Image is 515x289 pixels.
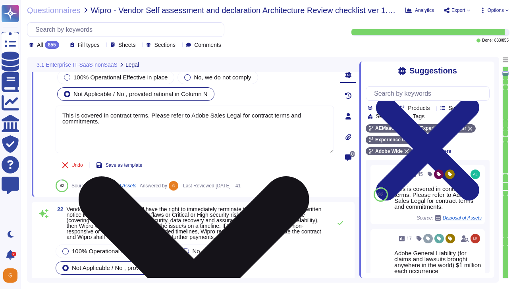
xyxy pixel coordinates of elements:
[54,206,64,212] span: 22
[37,62,118,67] span: 3.1 Enterprise IT-SaaS-nonSaaS
[3,268,17,283] img: user
[27,6,81,14] span: Questionnaires
[125,62,139,67] span: Legal
[194,74,251,81] span: No, we do not comply
[350,151,355,157] span: 0
[78,42,100,48] span: Fill types
[73,74,168,81] span: 100% Operational Effective in place
[451,8,465,13] span: Export
[378,192,383,197] span: 92
[407,236,412,241] span: 17
[31,23,224,37] input: Search by keywords
[118,42,136,48] span: Sheets
[370,87,489,100] input: Search by keywords
[405,7,434,13] button: Analytics
[169,181,178,191] img: user
[12,252,16,256] div: 9+
[471,170,480,179] img: user
[471,234,480,243] img: user
[45,41,59,49] div: 855
[2,267,23,284] button: user
[494,39,509,42] span: 833 / 855
[73,91,208,97] span: Not Applicable / No , provided rational in Column N
[415,8,434,13] span: Analytics
[37,42,43,48] span: All
[60,183,64,188] span: 92
[154,42,176,48] span: Sections
[56,106,334,153] textarea: This is covered in contract terms. Please refer to Adobe Sales Legal for contract terms and commi...
[488,8,504,13] span: Options
[91,6,399,14] span: Wipro - Vendor Self assessment and declaration Architecture Review checklist ver 1.7.9 for Enterp...
[482,39,493,42] span: Done:
[194,42,221,48] span: Comments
